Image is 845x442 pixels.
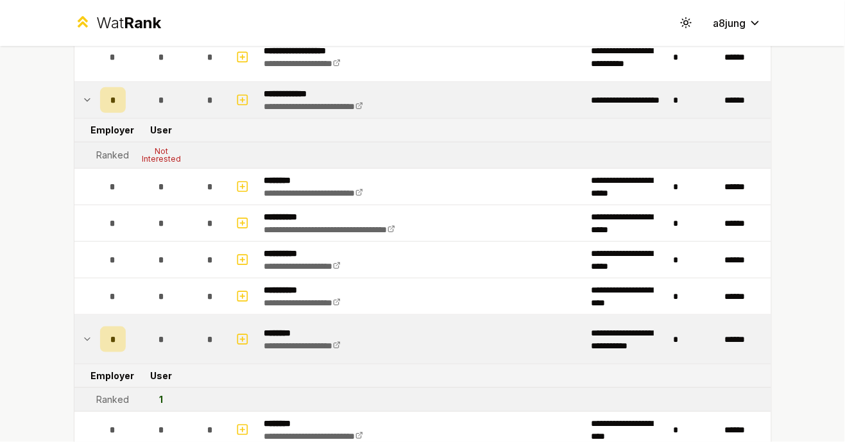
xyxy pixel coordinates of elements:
div: Ranked [96,393,129,406]
td: Employer [95,364,131,387]
span: a8jung [713,15,746,31]
td: Employer [95,119,131,142]
td: User [131,364,192,387]
div: Wat [97,13,161,33]
div: 1 [160,393,164,406]
button: a8jung [703,12,772,35]
a: WatRank [74,13,162,33]
td: User [131,119,192,142]
div: Not Interested [136,148,187,163]
span: Rank [124,13,161,32]
div: Ranked [96,149,129,162]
